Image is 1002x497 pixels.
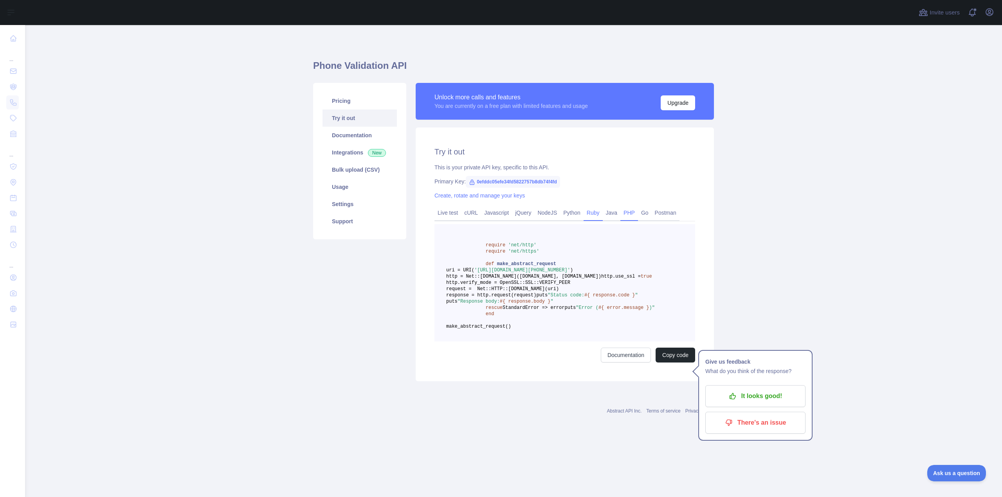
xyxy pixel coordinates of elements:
span: Invite users [930,8,960,17]
div: Unlock more calls and features [434,93,588,102]
span: '[URL][DOMAIN_NAME][PHONE_NUMBER]' [474,267,570,273]
span: request = Net::HTTP::[DOMAIN_NAME](uri) [446,286,559,292]
div: You are currently on a free plan with limited features and usage [434,102,588,110]
a: cURL [461,206,481,219]
span: )" [649,305,655,310]
span: #{ response.body } [500,299,551,304]
a: PHP [620,206,638,219]
span: http.verify_mode = OpenSSL::SSL::VERIFY_PEER [446,280,570,285]
a: Bulk upload (CSV) [323,161,397,178]
button: Invite users [917,6,961,19]
p: What do you think of the response? [705,366,806,376]
span: " [550,299,553,304]
a: Documentation [323,127,397,144]
span: http = Net::[DOMAIN_NAME]([DOMAIN_NAME], [DOMAIN_NAME]) [446,274,601,279]
span: StandardError => error [503,305,564,310]
a: Pricing [323,92,397,109]
span: def [486,261,494,267]
a: Terms of service [646,408,680,414]
span: require [486,249,505,254]
span: 'net/https' [508,249,539,254]
span: #{ error.message } [598,305,649,310]
a: Live test [434,206,461,219]
a: Java [603,206,621,219]
span: make_abstract_request() [446,324,511,329]
h1: Give us feedback [705,357,806,366]
a: Ruby [584,206,603,219]
a: Documentation [601,348,651,362]
span: " [635,292,638,298]
a: Try it out [323,109,397,127]
a: Create, rotate and manage your keys [434,192,525,199]
span: "Response body: [458,299,500,304]
span: rescue [486,305,503,310]
span: response = http.request(request) [446,292,536,298]
a: Support [323,213,397,230]
h1: Phone Validation API [313,59,714,78]
span: "Status code: [548,292,584,298]
span: uri = URI( [446,267,474,273]
span: http.use_ssl = [601,274,641,279]
a: Integrations New [323,144,397,161]
button: Upgrade [661,95,695,110]
div: ... [6,253,19,269]
div: ... [6,47,19,63]
a: jQuery [512,206,534,219]
a: Usage [323,178,397,196]
span: New [368,149,386,157]
span: end [486,311,494,317]
a: Postman [652,206,679,219]
a: Privacy policy [685,408,714,414]
span: puts [536,292,548,298]
a: Go [638,206,652,219]
span: ) [570,267,573,273]
div: This is your private API key, specific to this API. [434,163,695,171]
button: Copy code [656,348,695,362]
iframe: Toggle Customer Support [927,465,986,481]
span: 0efddc05efe34fd5822757b8db74f4fd [466,176,560,188]
h2: Try it out [434,146,695,157]
span: require [486,242,505,248]
span: 'net/http' [508,242,536,248]
span: puts [446,299,458,304]
span: true [641,274,652,279]
a: NodeJS [534,206,560,219]
span: make_abstract_request [497,261,556,267]
div: ... [6,142,19,158]
a: Python [560,206,584,219]
span: #{ response.code } [584,292,635,298]
a: Abstract API Inc. [607,408,642,414]
span: puts [564,305,576,310]
div: Primary Key: [434,178,695,185]
span: "Error ( [576,305,598,310]
a: Settings [323,196,397,213]
a: Javascript [481,206,512,219]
